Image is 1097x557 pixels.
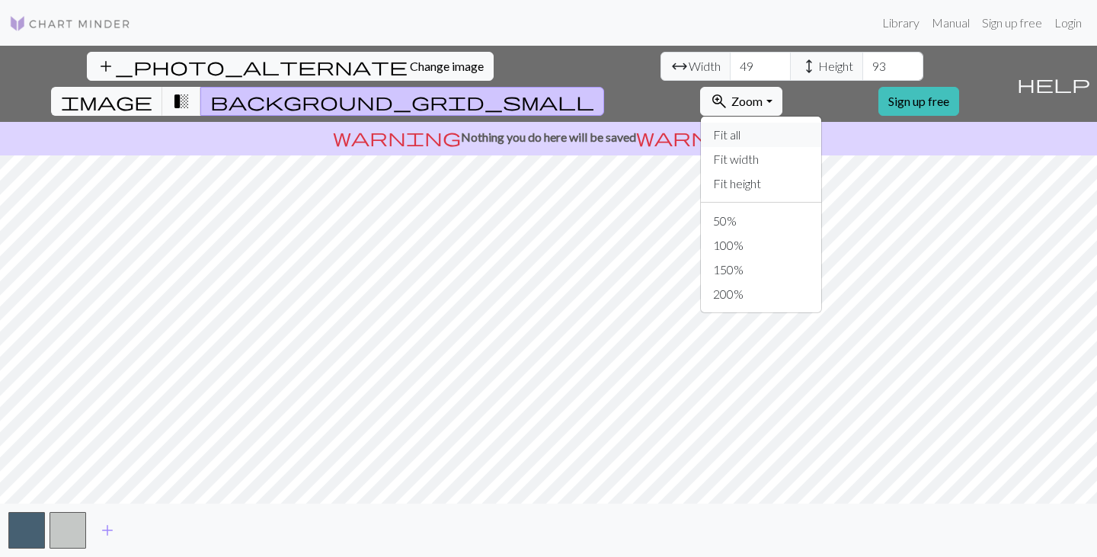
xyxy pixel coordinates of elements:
span: transition_fade [172,91,190,112]
a: Sign up free [878,87,959,116]
button: 150% [701,258,821,282]
button: Help [1010,46,1097,122]
span: warning [636,126,764,148]
button: Add color [88,516,126,545]
button: 50% [701,209,821,233]
button: 200% [701,282,821,306]
a: Sign up free [976,8,1048,38]
button: Change image [87,52,494,81]
span: Change image [410,59,484,73]
span: zoom_in [710,91,728,112]
button: Zoom [700,87,782,116]
button: Fit width [701,147,821,171]
span: arrow_range [670,56,689,77]
span: add_photo_alternate [97,56,408,77]
a: Manual [926,8,976,38]
span: height [800,56,818,77]
button: Fit height [701,171,821,196]
span: image [61,91,152,112]
span: add [98,520,117,541]
span: Height [818,57,853,75]
img: Logo [9,14,131,33]
span: Zoom [731,94,763,108]
p: Nothing you do here will be saved [6,128,1091,146]
a: Login [1048,8,1088,38]
button: Fit all [701,123,821,147]
button: 100% [701,233,821,258]
span: Width [689,57,721,75]
a: Library [876,8,926,38]
span: warning [333,126,461,148]
span: background_grid_small [210,91,594,112]
span: help [1017,73,1090,94]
